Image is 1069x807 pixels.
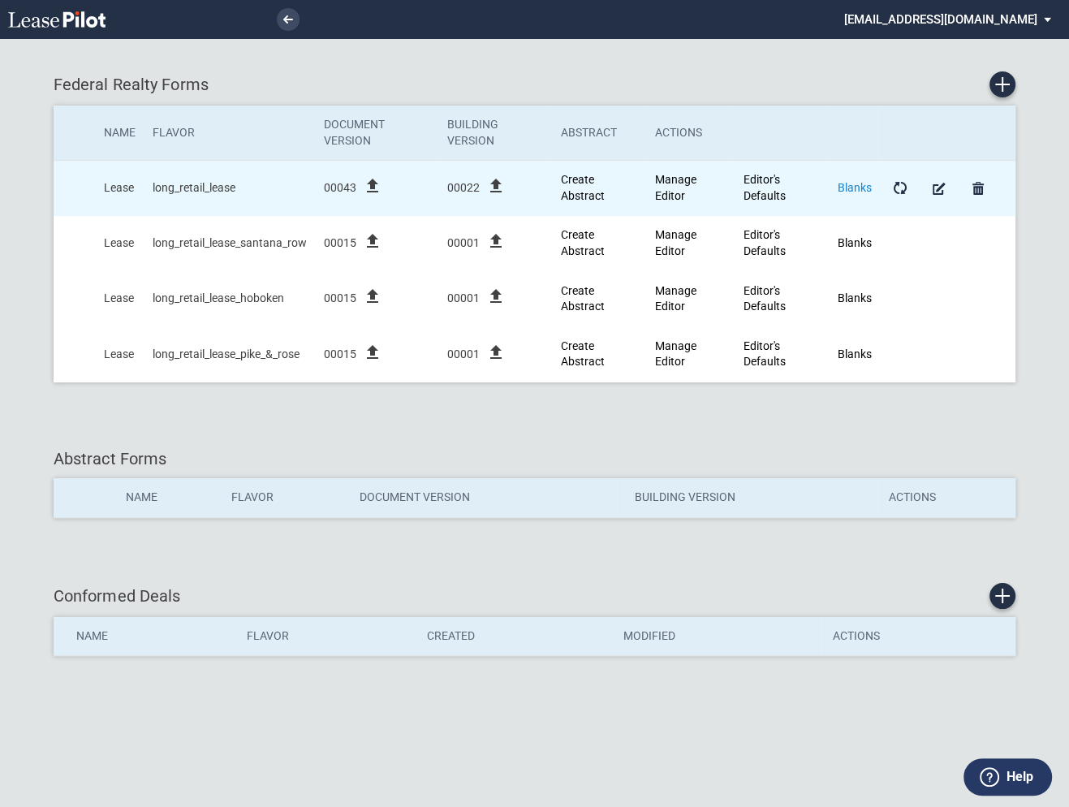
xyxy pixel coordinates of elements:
label: file_upload [363,185,382,198]
label: file_upload [486,296,506,309]
th: Flavor [141,106,313,161]
a: Blanks [838,181,872,194]
tr: Created At: 2025-09-08T11:46:48-04:00; Updated At: 2025-09-11T14:59:46-04:00 [54,161,1015,216]
tr: Created At: 2025-09-08T12:25:45-04:00; Updated At: 2025-09-11T14:59:50-04:00 [54,271,1015,326]
a: Editor's Defaults [744,228,786,257]
span: 00001 [447,347,480,363]
a: Manage Form [928,177,950,200]
a: Blanks [838,236,872,249]
i: file_upload [486,287,506,306]
a: Create new Abstract [561,228,605,257]
a: Manage Editor [655,228,696,257]
i: file_upload [486,231,506,251]
th: Name [114,478,220,517]
th: Flavor [235,617,415,656]
th: Actions [644,106,732,161]
button: Help [963,758,1052,796]
i: file_upload [486,176,506,196]
td: Lease [93,326,141,382]
label: file_upload [486,185,506,198]
tr: Created At: 2025-09-08T14:26:14-04:00; Updated At: 2025-09-11T15:00:01-04:00 [54,326,1015,382]
th: Name [54,617,235,656]
div: Conformed Deals [54,583,1015,609]
md-icon: Delete Form [968,179,988,198]
md-icon: Manage Form [929,179,949,198]
td: long_retail_lease_santana_row [141,216,313,271]
label: file_upload [486,352,506,365]
div: Federal Realty Forms [54,71,1015,97]
label: file_upload [486,240,506,253]
a: Manage Editor [655,339,696,369]
a: Form Updates [889,177,912,200]
a: Create new conformed deal [989,583,1015,609]
th: Document Version [313,106,435,161]
th: Building Version [436,106,550,161]
th: Flavor [220,478,348,517]
span: 00043 [324,180,356,196]
td: Lease [93,216,141,271]
th: Actions [877,478,1016,517]
th: Name [93,106,141,161]
i: file_upload [486,343,506,362]
a: Create new Abstract [561,173,605,202]
a: Editor's Defaults [744,284,786,313]
md-icon: Form Updates [890,179,910,198]
span: 00001 [447,235,480,252]
th: Document Version [348,478,623,517]
a: Editor's Defaults [744,339,786,369]
label: file_upload [363,352,382,365]
th: Abstract [550,106,644,161]
span: 00022 [447,180,480,196]
td: Lease [93,271,141,326]
label: Help [1006,766,1033,788]
i: file_upload [363,343,382,362]
th: Created [415,617,612,656]
a: Create new Form [989,71,1015,97]
a: Editor's Defaults [744,173,786,202]
span: 00015 [324,347,356,363]
a: Create new Abstract [561,284,605,313]
th: Actions [821,617,1016,656]
i: file_upload [363,287,382,306]
a: Manage Editor [655,284,696,313]
th: Building Version [623,478,877,517]
tr: Created At: 2025-09-08T12:46:47-04:00; Updated At: 2025-09-11T14:59:57-04:00 [54,216,1015,271]
th: Modified [612,617,821,656]
a: Create new Abstract [561,339,605,369]
div: Abstract Forms [54,447,1015,470]
a: Blanks [838,291,872,304]
span: 00001 [447,291,480,307]
a: Delete Form [967,177,989,200]
i: file_upload [363,231,382,251]
td: long_retail_lease [141,161,313,216]
label: file_upload [363,240,382,253]
td: long_retail_lease_hoboken [141,271,313,326]
td: long_retail_lease_pike_&_rose [141,326,313,382]
span: 00015 [324,235,356,252]
span: 00015 [324,291,356,307]
a: Manage Editor [655,173,696,202]
label: file_upload [363,296,382,309]
a: Blanks [838,347,872,360]
td: Lease [93,161,141,216]
i: file_upload [363,176,382,196]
